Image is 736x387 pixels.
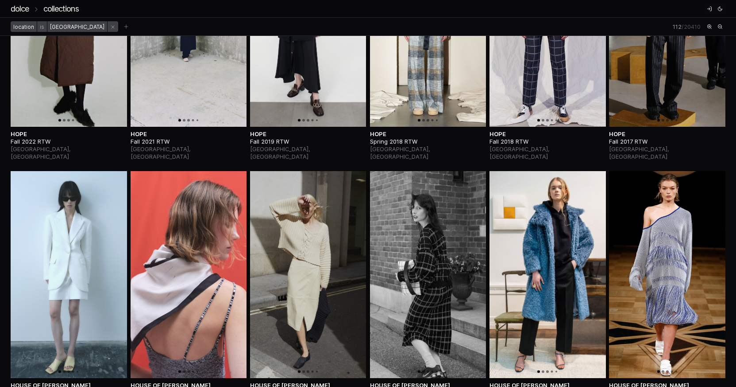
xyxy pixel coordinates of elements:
[609,130,725,138] h2: Hope
[11,130,127,138] h2: Hope
[704,4,715,14] a: Log in
[715,4,725,14] button: Toggle theme
[43,4,79,13] a: collections
[250,130,366,138] h2: Hope
[131,145,247,160] p: [GEOGRAPHIC_DATA], [GEOGRAPHIC_DATA]
[11,21,37,32] button: location
[11,138,127,145] h3: Fall 2022 RTW
[250,145,366,160] p: [GEOGRAPHIC_DATA], [GEOGRAPHIC_DATA]
[11,145,127,160] p: [GEOGRAPHIC_DATA], [GEOGRAPHIC_DATA]
[131,138,247,145] h3: Fall 2021 RTW
[250,138,366,145] h3: Fall 2019 RTW
[121,21,131,32] button: Add filter
[489,130,606,138] h2: Hope
[609,138,725,145] h3: Fall 2017 RTW
[370,145,486,160] p: [GEOGRAPHIC_DATA], [GEOGRAPHIC_DATA]
[11,4,29,13] a: DOLCE
[13,23,34,31] span: location
[370,138,486,145] h3: Spring 2018 RTW
[47,21,107,32] button: [GEOGRAPHIC_DATA]
[489,145,606,160] p: [GEOGRAPHIC_DATA], [GEOGRAPHIC_DATA]
[682,23,701,30] span: / 20410
[489,138,606,145] h3: Fall 2018 RTW
[673,23,701,31] div: 112
[704,21,715,32] button: Zoom In
[609,145,725,160] p: [GEOGRAPHIC_DATA], [GEOGRAPHIC_DATA]
[37,21,47,32] button: is
[715,21,725,32] button: Zoom Out
[370,130,486,138] h2: Hope
[40,23,44,31] span: is
[131,130,247,138] h2: Hope
[50,23,104,31] span: [GEOGRAPHIC_DATA]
